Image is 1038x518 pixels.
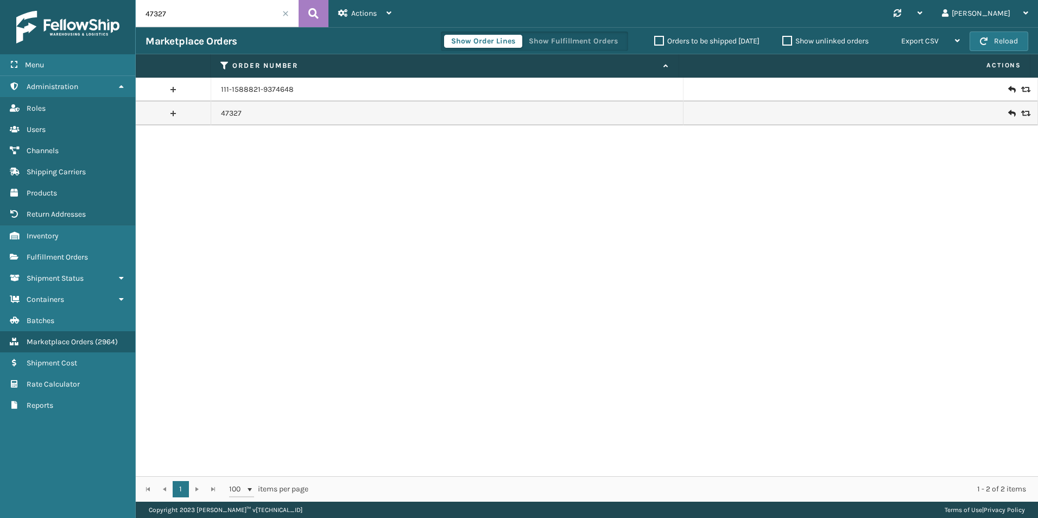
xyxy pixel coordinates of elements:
[682,56,1028,74] span: Actions
[27,380,80,389] span: Rate Calculator
[27,188,57,198] span: Products
[27,337,93,346] span: Marketplace Orders
[970,31,1028,51] button: Reload
[16,11,119,43] img: logo
[95,337,118,346] span: ( 2964 )
[27,274,84,283] span: Shipment Status
[1021,110,1028,117] i: Replace
[782,36,869,46] label: Show unlinked orders
[229,484,245,495] span: 100
[27,167,86,176] span: Shipping Carriers
[229,481,308,497] span: items per page
[173,481,189,497] a: 1
[945,502,1025,518] div: |
[25,60,44,70] span: Menu
[27,210,86,219] span: Return Addresses
[221,108,242,119] a: 47327
[27,252,88,262] span: Fulfillment Orders
[27,401,53,410] span: Reports
[444,35,522,48] button: Show Order Lines
[27,82,78,91] span: Administration
[221,84,294,95] a: 111-1588821-9374648
[27,295,64,304] span: Containers
[232,61,658,71] label: Order Number
[945,506,982,514] a: Terms of Use
[522,35,625,48] button: Show Fulfillment Orders
[27,125,46,134] span: Users
[27,316,54,325] span: Batches
[984,506,1025,514] a: Privacy Policy
[27,146,59,155] span: Channels
[27,231,59,241] span: Inventory
[1008,84,1015,95] i: Create Return Label
[145,35,237,48] h3: Marketplace Orders
[149,502,302,518] p: Copyright 2023 [PERSON_NAME]™ v [TECHNICAL_ID]
[654,36,759,46] label: Orders to be shipped [DATE]
[1008,108,1015,119] i: Create Return Label
[27,358,77,368] span: Shipment Cost
[351,9,377,18] span: Actions
[324,484,1026,495] div: 1 - 2 of 2 items
[901,36,939,46] span: Export CSV
[1021,86,1028,93] i: Replace
[27,104,46,113] span: Roles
